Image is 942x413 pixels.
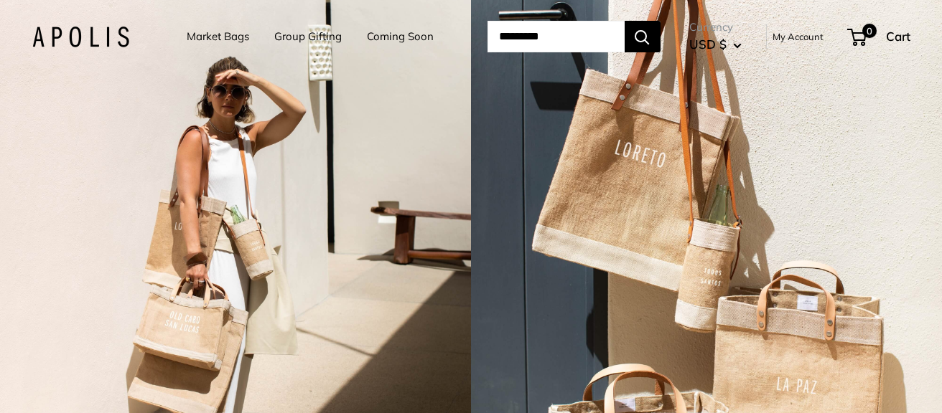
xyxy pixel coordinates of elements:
span: USD $ [689,37,727,52]
a: My Account [773,28,824,45]
a: Market Bags [187,27,249,47]
span: Cart [886,29,910,44]
a: Coming Soon [367,27,434,47]
a: 0 Cart [849,25,910,48]
span: Currency [689,17,742,37]
span: 0 [862,24,876,38]
button: Search [625,21,661,52]
a: Group Gifting [274,27,342,47]
img: Apolis [32,27,129,47]
button: USD $ [689,33,742,56]
input: Search... [488,21,625,52]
